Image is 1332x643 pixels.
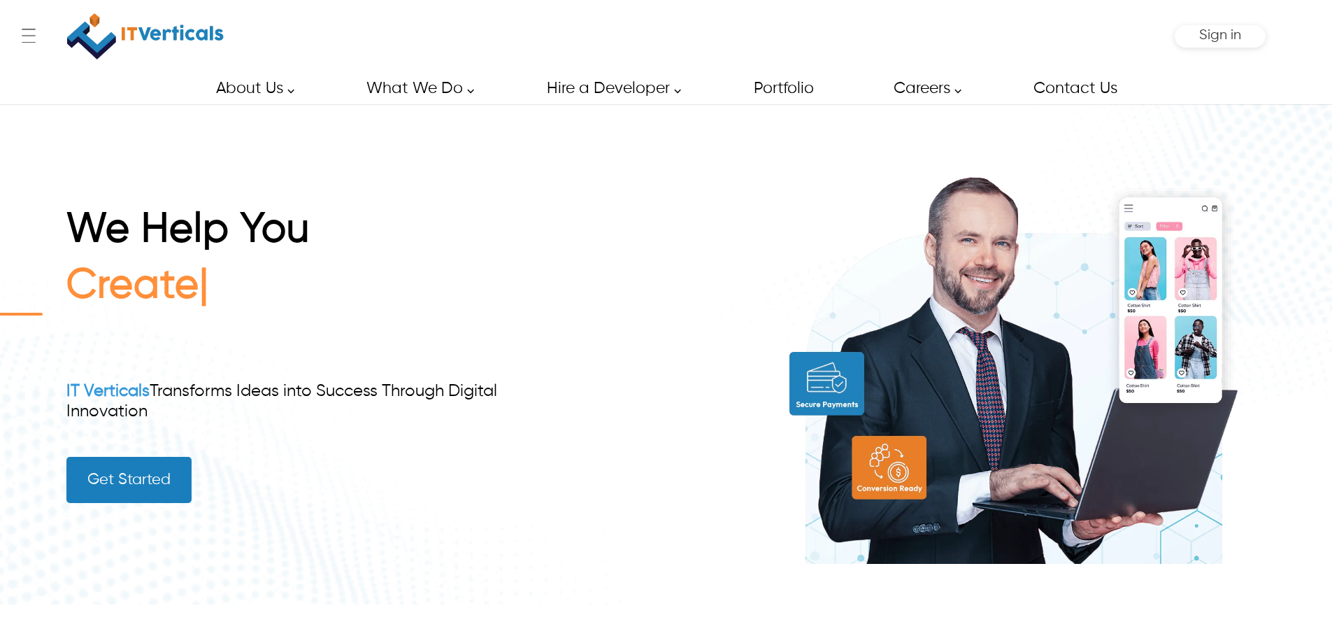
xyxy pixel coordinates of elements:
[1017,73,1132,104] a: Contact Us
[66,457,192,503] a: Get Started
[762,144,1266,564] img: build
[531,73,689,104] a: Hire a Developer
[66,381,546,422] div: Transforms Ideas into Success Through Digital Innovation
[1199,32,1241,41] a: Sign in
[878,73,969,104] a: Careers
[738,73,829,104] a: Portfolio
[200,73,302,104] a: About Us
[66,7,224,66] a: IT Verticals Inc
[66,266,199,306] span: Create
[350,73,482,104] a: What We Do
[1199,28,1241,43] span: Sign in
[67,7,224,66] img: IT Verticals Inc
[66,206,546,262] h1: We Help You
[66,383,150,400] a: IT Verticals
